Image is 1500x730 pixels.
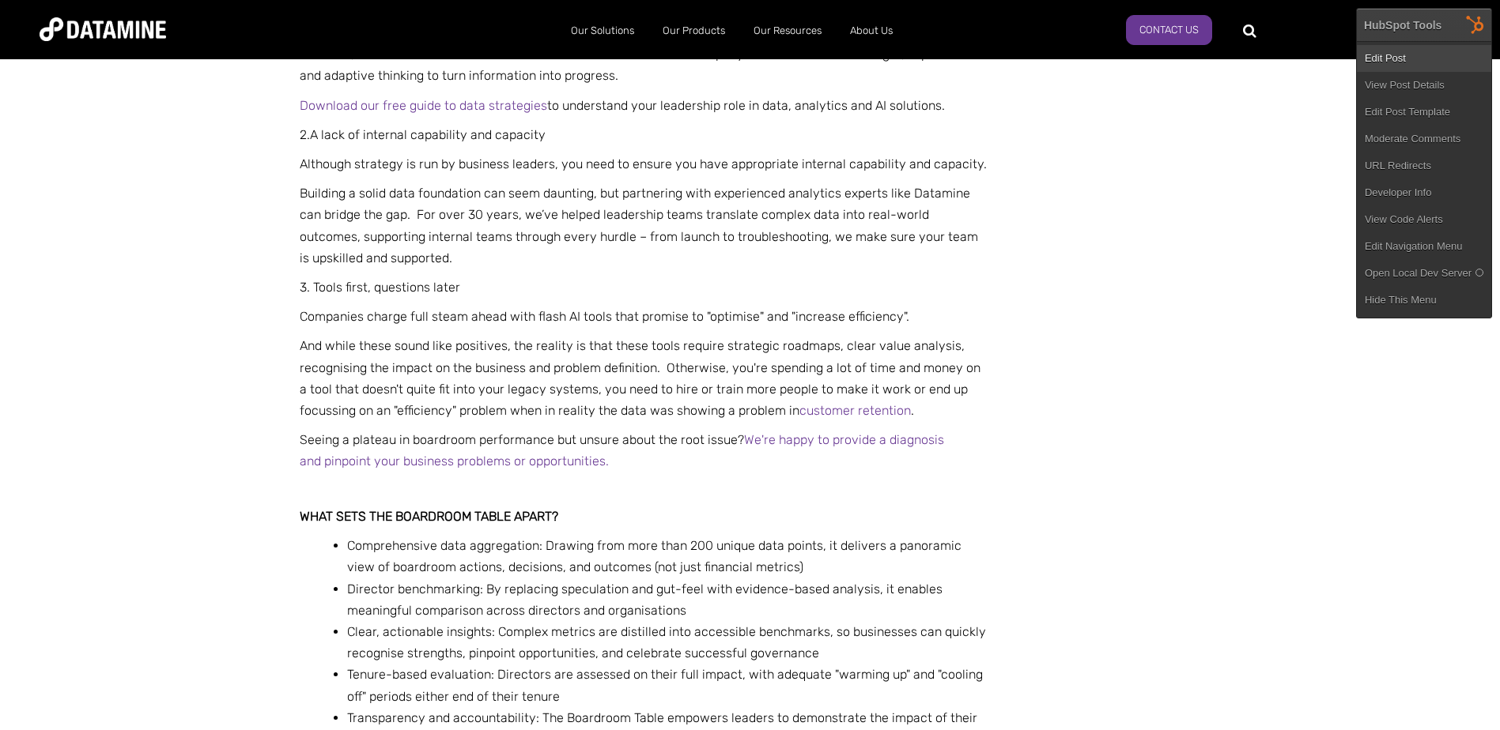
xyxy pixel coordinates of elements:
[300,309,909,324] span: Companies charge full steam ahead with flash AI tools that promise to "optimise" and "increase ef...
[1126,15,1212,45] a: Contact us
[739,10,836,51] a: Our Resources
[1357,260,1491,287] a: Open Local Dev Server
[557,10,648,51] a: Our Solutions
[799,403,911,418] a: customer retention
[40,17,166,41] img: Datamine
[1459,8,1492,41] img: HubSpot Tools Menu Toggle
[300,338,980,418] span: And while these sound like positives, the reality is that these tools require strategic roadmaps,...
[836,10,907,51] a: About Us
[300,127,310,142] span: 2.
[1357,233,1491,260] a: Edit Navigation Menu
[300,98,547,113] a: Download our free guide to data strategies
[300,432,944,468] span: Seeing a plateau in boardroom performance but unsure about the root issue?
[1357,152,1491,179] a: URL Redirects
[648,10,739,51] a: Our Products
[347,667,983,703] span: Tenure-based evaluation: Directors are assessed on their full impact, with adequate "warming up" ...
[1364,18,1442,32] div: HubSpot Tools
[1357,206,1491,233] a: View Code Alerts
[347,581,943,618] span: Director benchmarking: By replacing speculation and gut-feel with evidence-based analysis, it ena...
[1357,99,1491,126] a: Edit Post Template
[347,538,962,574] span: Comprehensive data aggregation: Drawing from more than 200 unique data points, it delivers a pano...
[1357,126,1491,152] a: Moderate Comments
[1357,45,1491,72] a: Edit Post
[1357,179,1491,206] a: Developer Info
[300,280,460,295] span: 3. Tools first, questions later
[300,156,987,171] span: Although strategy is run by business leaders, you need to ensure you have appropriate internal ca...
[310,127,546,142] span: A lack of internal capability and capacity
[300,98,945,113] span: to understand your leadership role in data, analytics and AI solutions.
[1357,287,1491,314] a: Hide This Menu
[300,186,978,265] span: Building a solid data foundation can seem daunting, but partnering with experienced analytics exp...
[1356,8,1492,318] div: HubSpot Tools Edit PostView Post DetailsEdit Post TemplateModerate CommentsURL RedirectsDeveloper...
[300,509,558,524] span: What sets The Boardroom Table apart?
[1357,72,1491,99] a: View Post Details
[347,624,986,660] span: Clear, actionable insights: Complex metrics are distilled into accessible benchmarks, so business...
